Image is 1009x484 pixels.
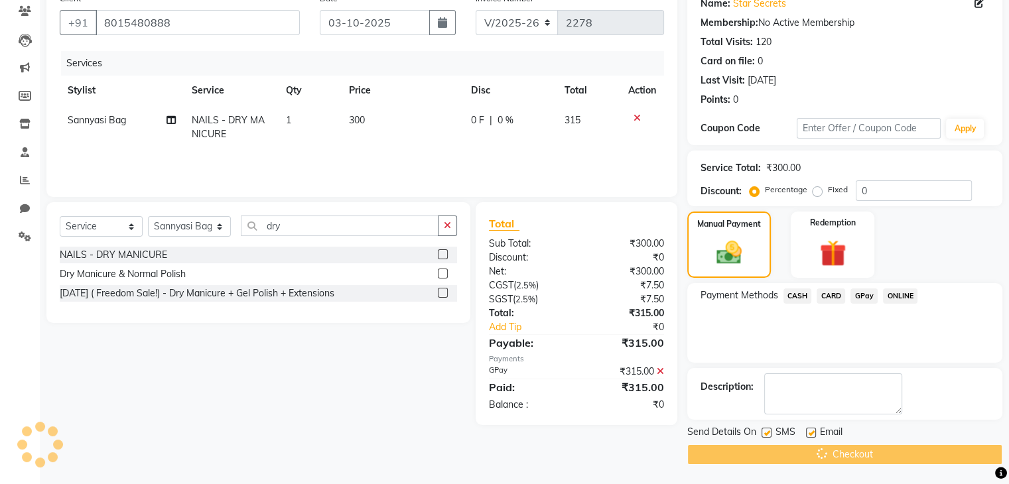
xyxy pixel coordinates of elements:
[576,265,674,278] div: ₹300.00
[701,184,742,198] div: Discount:
[701,288,778,302] span: Payment Methods
[471,113,484,127] span: 0 F
[701,16,989,30] div: No Active Membership
[516,280,536,290] span: 2.5%
[697,218,761,230] label: Manual Payment
[479,265,576,278] div: Net:
[341,76,464,105] th: Price
[766,161,801,175] div: ₹300.00
[576,365,674,379] div: ₹315.00
[479,398,576,412] div: Balance :
[765,184,807,196] label: Percentage
[479,379,576,395] div: Paid:
[479,292,576,306] div: ( )
[701,74,745,88] div: Last Visit:
[775,425,795,442] span: SMS
[479,365,576,379] div: GPay
[192,114,265,140] span: NAILS - DRY MANICURE
[60,286,334,300] div: [DATE] ( Freedom Sale!) - Dry Manicure + Gel Polish + Extensions
[479,306,576,320] div: Total:
[701,93,730,107] div: Points:
[733,93,738,107] div: 0
[489,353,664,365] div: Payments
[490,113,492,127] span: |
[68,114,126,126] span: Sannyasi Bag
[463,76,557,105] th: Disc
[576,398,674,412] div: ₹0
[708,238,750,267] img: _cash.svg
[565,114,580,126] span: 315
[489,279,513,291] span: CGST
[286,114,291,126] span: 1
[60,10,97,35] button: +91
[576,292,674,306] div: ₹7.50
[701,16,758,30] div: Membership:
[278,76,340,105] th: Qty
[489,293,513,305] span: SGST
[576,335,674,351] div: ₹315.00
[946,119,984,139] button: Apply
[748,74,776,88] div: [DATE]
[60,267,186,281] div: Dry Manicure & Normal Polish
[241,215,438,236] input: Search or Scan
[828,184,848,196] label: Fixed
[576,379,674,395] div: ₹315.00
[489,217,519,231] span: Total
[592,320,673,334] div: ₹0
[479,278,576,292] div: ( )
[96,10,300,35] input: Search by Name/Mobile/Email/Code
[60,76,184,105] th: Stylist
[576,237,674,251] div: ₹300.00
[701,54,755,68] div: Card on file:
[479,237,576,251] div: Sub Total:
[479,251,576,265] div: Discount:
[701,35,753,49] div: Total Visits:
[783,288,812,304] span: CASH
[758,54,763,68] div: 0
[701,161,761,175] div: Service Total:
[811,237,854,270] img: _gift.svg
[557,76,620,105] th: Total
[756,35,772,49] div: 120
[620,76,664,105] th: Action
[883,288,917,304] span: ONLINE
[701,380,754,394] div: Description:
[515,294,535,304] span: 2.5%
[60,248,167,262] div: NAILS - DRY MANICURE
[498,113,513,127] span: 0 %
[576,251,674,265] div: ₹0
[810,217,856,229] label: Redemption
[184,76,278,105] th: Service
[701,121,797,135] div: Coupon Code
[576,306,674,320] div: ₹315.00
[479,335,576,351] div: Payable:
[850,288,878,304] span: GPay
[61,51,674,76] div: Services
[797,118,941,139] input: Enter Offer / Coupon Code
[687,425,756,442] span: Send Details On
[576,278,674,292] div: ₹7.50
[349,114,365,126] span: 300
[817,288,845,304] span: CARD
[820,425,842,442] span: Email
[479,320,592,334] a: Add Tip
